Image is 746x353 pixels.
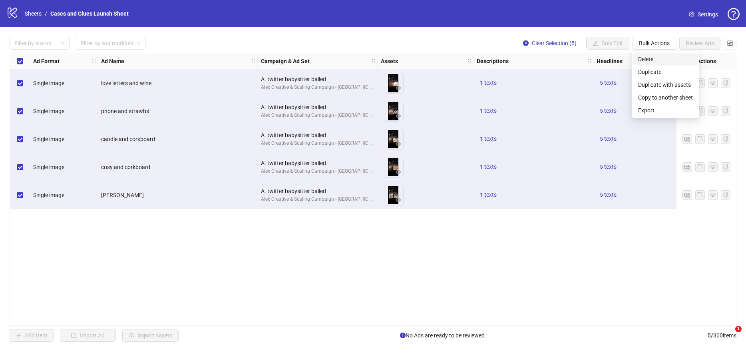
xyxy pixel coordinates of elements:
[480,136,497,142] span: 1 texts
[371,58,376,64] span: holder
[400,331,486,340] span: No Ads are ready to be reviewed.
[10,69,30,97] div: Select row 1
[383,73,403,93] img: Asset 1
[597,134,620,144] button: 5 texts
[10,125,30,153] div: Select row 3
[710,136,716,142] span: eye
[532,40,577,46] span: Clear Selection (5)
[471,53,473,69] div: Resize Assets column
[49,9,130,18] a: Cases and Clues Launch Sheet
[33,136,64,142] span: Single image
[101,164,150,170] span: cosy and corkboard
[710,164,716,170] span: eye
[60,329,116,342] button: Import Ad
[600,164,617,170] span: 5 texts
[697,80,703,86] span: export
[597,190,620,200] button: 5 texts
[477,190,500,200] button: 1 texts
[587,58,592,64] span: holder
[396,85,401,91] span: eye
[261,159,374,168] div: A. twitter babysitter bailed
[396,169,401,175] span: eye
[638,80,693,89] span: Duplicate with assets
[396,113,401,119] span: eye
[23,9,43,18] a: Sheets
[101,192,144,198] span: [PERSON_NAME]
[261,57,310,66] strong: Campaign & Ad Set
[101,57,124,66] strong: Ad Name
[396,141,401,147] span: eye
[697,136,703,142] span: export
[727,40,733,46] span: control
[597,78,620,88] button: 5 texts
[33,57,60,66] strong: Ad Format
[697,57,716,66] strong: Actions
[122,329,179,342] button: Import Assets
[477,57,509,66] strong: Descriptions
[698,10,718,19] span: Settings
[396,197,401,203] span: eye
[472,58,478,64] span: holder
[639,40,670,46] span: Bulk Actions
[10,97,30,125] div: Select row 2
[33,80,64,86] span: Single image
[10,329,54,342] button: Add Item
[586,37,629,50] button: Bulk Edit
[261,112,374,119] div: Alex Creative & Scaling Campaign - [GEOGRAPHIC_DATA]
[383,185,403,205] img: Asset 1
[480,108,497,114] span: 1 texts
[728,8,740,20] span: question-circle
[600,191,617,198] span: 5 texts
[376,58,382,64] span: holder
[597,106,620,116] button: 5 texts
[591,53,593,69] div: Resize Descriptions column
[600,136,617,142] span: 5 texts
[638,106,693,115] span: Export
[517,37,583,50] button: Clear Selection (5)
[477,134,500,144] button: 1 texts
[597,162,620,172] button: 5 texts
[633,37,676,50] button: Bulk Actions
[710,108,716,114] span: eye
[394,140,403,149] button: Preview
[697,108,703,114] span: export
[679,37,720,50] button: Review Ads
[101,136,155,142] span: candle and corkboard
[394,84,403,93] button: Preview
[10,181,30,209] div: Select row 5
[467,58,472,64] span: holder
[638,93,693,102] span: Copy to another sheet
[97,58,102,64] span: holder
[523,40,529,46] span: close-circle
[477,78,500,88] button: 1 texts
[480,191,497,198] span: 1 texts
[697,192,703,197] span: export
[101,80,151,86] span: love letters and wine
[682,134,692,144] button: Duplicate
[10,153,30,181] div: Select row 4
[261,84,374,91] div: Alex Creative & Scaling Campaign - [GEOGRAPHIC_DATA]
[600,80,617,86] span: 5 texts
[477,162,500,172] button: 1 texts
[261,103,374,112] div: A. twitter babysitter bailed
[708,331,736,340] span: 5 / 300 items
[394,112,403,121] button: Preview
[383,129,403,149] img: Asset 1
[383,101,403,121] img: Asset 1
[682,8,724,21] a: Settings
[33,164,64,170] span: Single image
[33,108,64,114] span: Single image
[91,58,97,64] span: holder
[724,37,736,50] button: Configure table settings
[381,57,398,66] strong: Assets
[251,58,257,64] span: holder
[394,168,403,177] button: Preview
[375,53,377,69] div: Resize Campaign & Ad Set column
[95,53,97,69] div: Resize Ad Format column
[261,168,374,175] div: Alex Creative & Scaling Campaign - [GEOGRAPHIC_DATA]
[255,53,257,69] div: Resize Ad Name column
[394,195,403,205] button: Preview
[735,326,742,332] span: 1
[682,162,692,172] button: Duplicate
[383,157,403,177] img: Asset 1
